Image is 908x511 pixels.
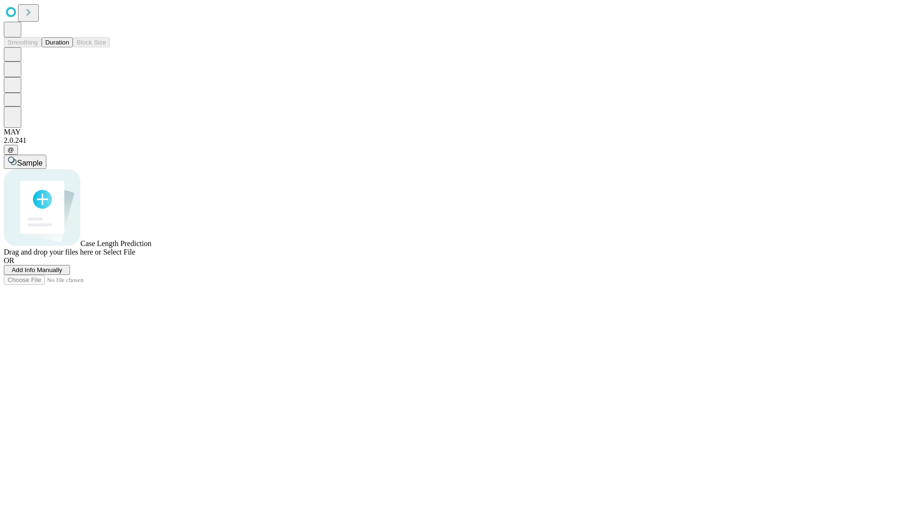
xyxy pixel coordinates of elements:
[4,136,904,145] div: 2.0.241
[4,155,46,169] button: Sample
[4,145,18,155] button: @
[12,266,62,273] span: Add Info Manually
[4,37,42,47] button: Smoothing
[4,128,904,136] div: MAY
[103,248,135,256] span: Select File
[8,146,14,153] span: @
[4,265,70,275] button: Add Info Manually
[4,256,14,264] span: OR
[17,159,43,167] span: Sample
[42,37,73,47] button: Duration
[73,37,110,47] button: Block Size
[4,248,101,256] span: Drag and drop your files here or
[80,239,151,247] span: Case Length Prediction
